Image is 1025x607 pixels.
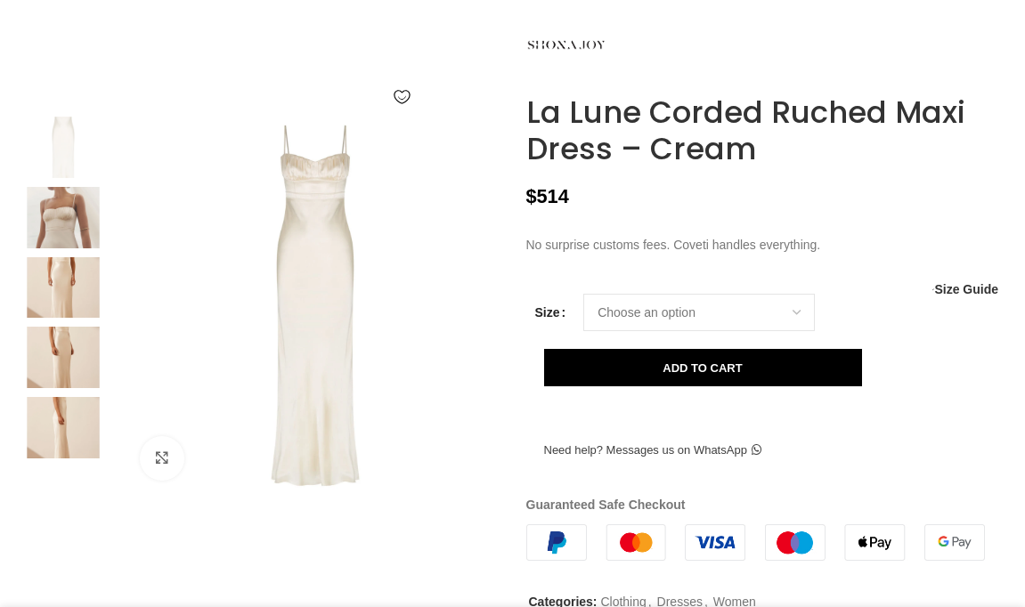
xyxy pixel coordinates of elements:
img: Shona Joy dress [9,467,118,529]
img: Shona Joy dress [9,117,118,178]
img: Shona Joy dress [9,187,118,248]
img: guaranteed-safe-checkout-bordered.j [526,524,986,561]
img: Shona Joy dresses [9,257,118,319]
a: Need help? Messages us on WhatsApp [526,431,779,468]
h1: La Lune Corded Ruched Maxi Dress – Cream [526,94,1013,167]
span: $ [526,185,537,207]
p: No surprise customs fees. Coveti handles everything. [526,235,1013,255]
bdi: 514 [526,185,569,207]
button: Add to cart [544,349,862,386]
img: Shona Joy [526,5,606,85]
label: Size [535,303,566,322]
img: Shona Joy [9,327,118,388]
strong: Guaranteed Safe Checkout [526,498,686,512]
img: Shona Joy La Lune Corded Ruched Maxi Dress - Cream [9,397,118,458]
